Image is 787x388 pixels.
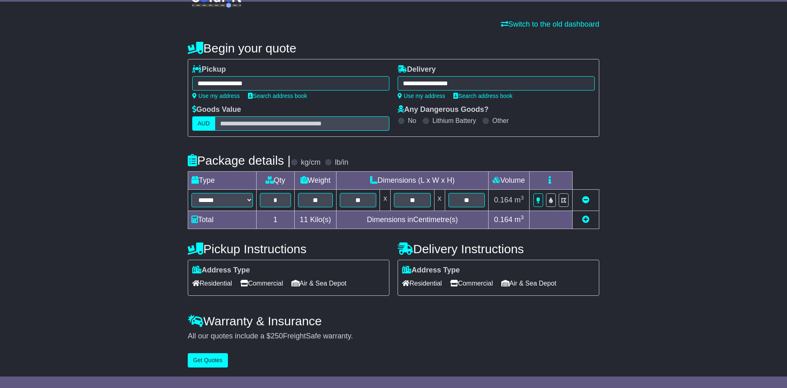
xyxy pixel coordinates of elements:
label: Address Type [192,266,250,275]
span: Residential [192,277,232,290]
label: lb/in [335,158,348,167]
span: Air & Sea Depot [291,277,347,290]
td: Volume [488,172,529,190]
label: Delivery [398,65,436,74]
a: Search address book [453,93,512,99]
h4: Pickup Instructions [188,242,389,256]
span: 0.164 [494,216,512,224]
span: 11 [300,216,308,224]
a: Add new item [582,216,589,224]
a: Switch to the old dashboard [501,20,599,28]
label: No [408,117,416,125]
td: x [434,190,445,211]
td: Dimensions in Centimetre(s) [337,211,489,229]
a: Use my address [398,93,445,99]
span: 250 [271,332,283,340]
td: Type [188,172,257,190]
span: m [514,196,524,204]
div: All our quotes include a $ FreightSafe warranty. [188,332,599,341]
label: Lithium Battery [432,117,476,125]
span: Commercial [240,277,283,290]
td: Dimensions (L x W x H) [337,172,489,190]
span: Commercial [450,277,493,290]
span: Air & Sea Depot [501,277,557,290]
sup: 3 [521,214,524,220]
h4: Warranty & Insurance [188,314,599,328]
button: Get Quotes [188,353,228,368]
h4: Begin your quote [188,41,599,55]
label: kg/cm [301,158,321,167]
label: Other [492,117,509,125]
td: Weight [294,172,337,190]
td: Qty [257,172,295,190]
span: m [514,216,524,224]
label: Goods Value [192,105,241,114]
label: Address Type [402,266,460,275]
a: Remove this item [582,196,589,204]
h4: Delivery Instructions [398,242,599,256]
span: Residential [402,277,442,290]
td: Kilo(s) [294,211,337,229]
a: Use my address [192,93,240,99]
h4: Package details | [188,154,291,167]
td: Total [188,211,257,229]
label: Pickup [192,65,226,74]
sup: 3 [521,195,524,201]
td: 1 [257,211,295,229]
span: 0.164 [494,196,512,204]
label: AUD [192,116,215,131]
td: x [380,190,391,211]
label: Any Dangerous Goods? [398,105,489,114]
a: Search address book [248,93,307,99]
